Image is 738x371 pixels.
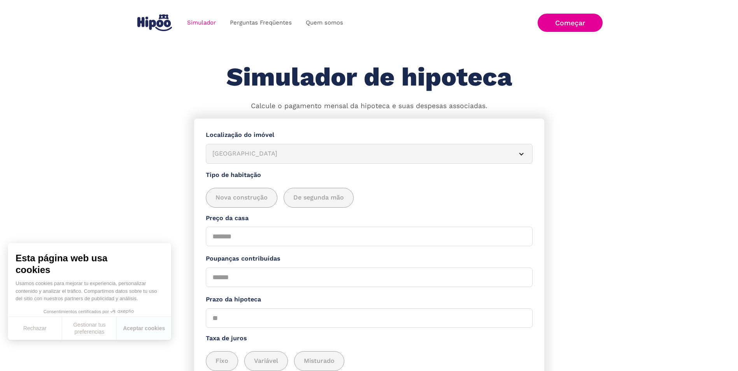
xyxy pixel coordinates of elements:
a: Casa [136,11,174,34]
a: Começar [538,14,603,32]
span: Variável [254,356,278,366]
div: add_description_here [206,351,533,371]
label: Preço da casa [206,213,533,223]
label: Tipo de habitação [206,170,533,180]
a: Quem somos [299,15,350,30]
p: Calcule o pagamento mensal da hipoteca e suas despesas associadas. [251,101,487,111]
span: Fixo [216,356,228,366]
a: Simulador [180,15,223,30]
label: Poupanças contribuídas [206,254,533,264]
div: [GEOGRAPHIC_DATA] [212,149,507,159]
label: Localização do imóvel [206,130,533,140]
span: Nova construção [216,193,268,203]
label: Taxa de juros [206,334,533,343]
label: Prazo da hipoteca [206,295,533,304]
article: [GEOGRAPHIC_DATA] [206,144,533,164]
h1: Simulador de hipoteca [226,63,512,91]
a: Perguntas Freqüentes [223,15,299,30]
span: Misturado [304,356,335,366]
div: add_description_here [206,188,533,208]
span: De segunda mão [293,193,344,203]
